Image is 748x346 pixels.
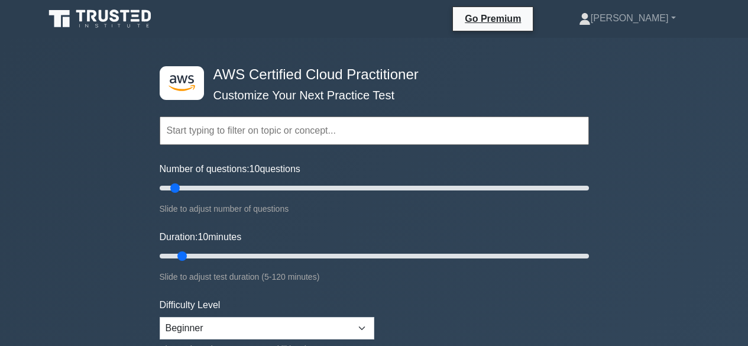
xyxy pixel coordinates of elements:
[197,232,208,242] span: 10
[160,162,300,176] label: Number of questions: questions
[160,230,242,244] label: Duration: minutes
[160,117,589,145] input: Start typing to filter on topic or concept...
[551,7,704,30] a: [PERSON_NAME]
[209,66,531,83] h4: AWS Certified Cloud Practitioner
[160,298,221,312] label: Difficulty Level
[250,164,260,174] span: 10
[458,11,528,26] a: Go Premium
[160,270,589,284] div: Slide to adjust test duration (5-120 minutes)
[160,202,589,216] div: Slide to adjust number of questions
